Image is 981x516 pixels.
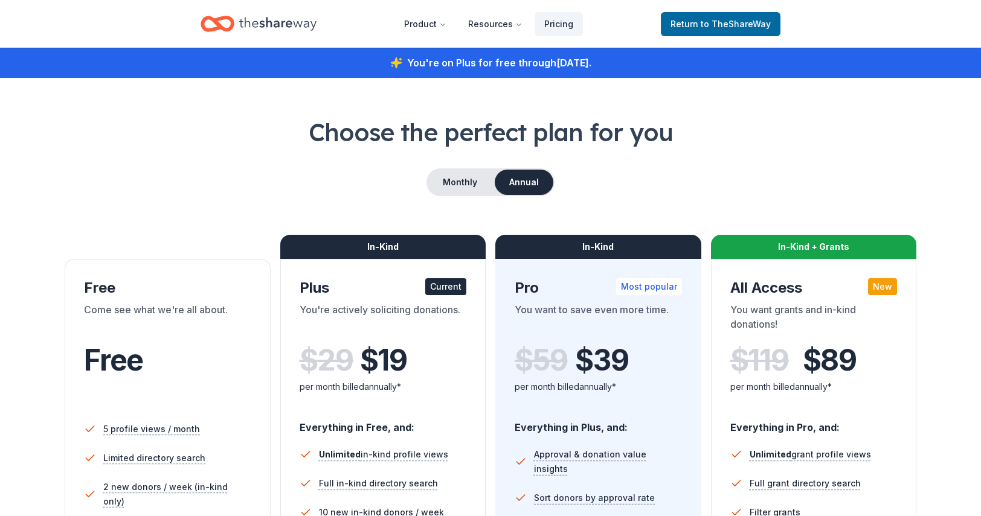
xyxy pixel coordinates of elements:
div: Most popular [616,278,682,295]
div: per month billed annually* [730,380,898,394]
span: Sort donors by approval rate [534,491,655,505]
span: 5 profile views / month [103,422,200,436]
span: Free [84,342,143,378]
span: Approval & donation value insights [534,447,682,476]
span: in-kind profile views [319,449,448,459]
div: Everything in Plus, and: [515,410,682,435]
div: per month billed annually* [515,380,682,394]
span: 2 new donors / week (in-kind only) [103,480,251,509]
a: Returnto TheShareWay [661,12,780,36]
div: All Access [730,278,898,298]
div: Free [84,278,251,298]
div: Plus [300,278,467,298]
div: Pro [515,278,682,298]
div: New [868,278,897,295]
button: Annual [495,170,553,195]
span: to TheShareWay [701,19,771,29]
div: You're actively soliciting donations. [300,302,467,336]
span: Unlimited [319,449,361,459]
span: Full grant directory search [750,476,861,491]
span: $ 19 [360,343,407,377]
button: Resources [458,12,532,36]
a: Home [201,10,317,38]
span: Return [671,17,771,31]
div: Everything in Free, and: [300,410,467,435]
span: Unlimited [750,449,791,459]
div: Come see what we're all about. [84,302,251,336]
span: Limited directory search [103,451,205,465]
div: In-Kind [280,235,486,259]
a: Pricing [535,12,583,36]
h1: Choose the perfect plan for you [48,115,933,149]
div: You want to save even more time. [515,302,682,336]
button: Product [394,12,456,36]
nav: Main [394,10,583,38]
span: grant profile views [750,449,871,459]
button: Monthly [428,170,492,195]
div: per month billed annually* [300,380,467,394]
div: In-Kind + Grants [711,235,917,259]
div: You want grants and in-kind donations! [730,302,898,336]
span: $ 89 [803,343,857,377]
span: Full in-kind directory search [319,476,438,491]
div: Everything in Pro, and: [730,410,898,435]
div: Current [425,278,466,295]
span: $ 39 [575,343,628,377]
div: In-Kind [495,235,701,259]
